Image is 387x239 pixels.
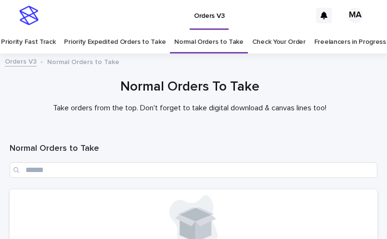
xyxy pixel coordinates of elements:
div: MA [348,8,363,23]
input: Search [10,162,377,178]
a: Priority Expedited Orders to Take [64,31,166,53]
a: Priority Fast Track [1,31,55,53]
a: Freelancers in Progress [314,31,386,53]
h1: Normal Orders to Take [10,143,377,155]
a: Orders V3 [5,55,37,66]
a: Normal Orders to Take [174,31,244,53]
p: Normal Orders to Take [47,56,119,66]
a: Check Your Order [252,31,306,53]
img: stacker-logo-s-only.png [19,6,39,25]
p: Take orders from the top. Don't forget to take digital download & canvas lines too! [10,104,370,113]
h1: Normal Orders To Take [10,78,370,96]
